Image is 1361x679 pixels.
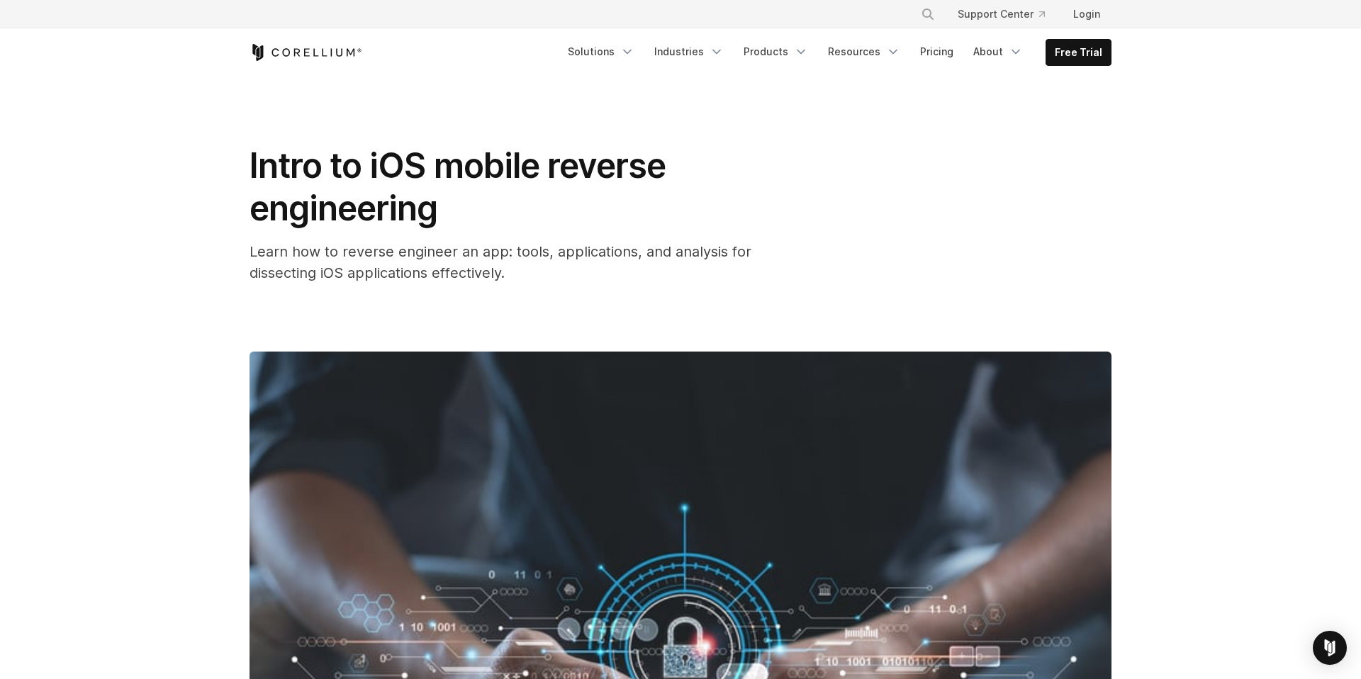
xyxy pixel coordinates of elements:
[912,39,962,64] a: Pricing
[559,39,643,64] a: Solutions
[646,39,732,64] a: Industries
[250,44,362,61] a: Corellium Home
[250,145,666,229] span: Intro to iOS mobile reverse engineering
[250,243,751,281] span: Learn how to reverse engineer an app: tools, applications, and analysis for dissecting iOS applic...
[735,39,817,64] a: Products
[1062,1,1111,27] a: Login
[915,1,941,27] button: Search
[819,39,909,64] a: Resources
[1313,631,1347,665] div: Open Intercom Messenger
[946,1,1056,27] a: Support Center
[1046,40,1111,65] a: Free Trial
[559,39,1111,66] div: Navigation Menu
[965,39,1031,64] a: About
[904,1,1111,27] div: Navigation Menu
